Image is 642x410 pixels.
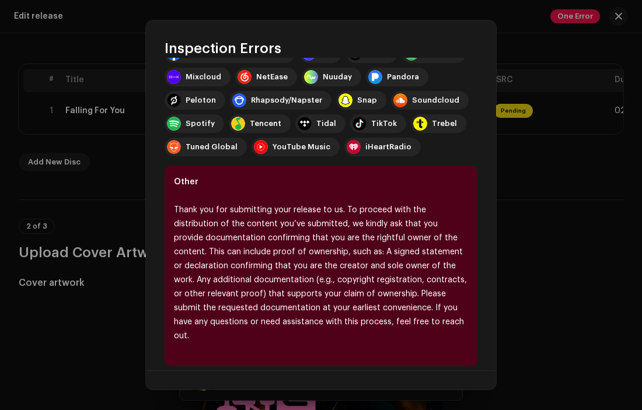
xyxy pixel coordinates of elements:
[174,178,198,186] b: Other
[323,72,352,82] div: Nuuday
[387,72,419,82] div: Pandora
[174,203,468,343] div: Thank you for submitting your release to us. To proceed with the distribution of the content you’...
[186,119,215,128] div: Spotify
[412,96,459,105] div: Soundcloud
[316,119,336,128] div: Tidal
[251,96,322,105] div: Rhapsody/Napster
[186,96,216,105] div: Peloton
[371,119,397,128] div: TikTok
[186,142,238,152] div: Tuned Global
[432,119,457,128] div: Trebel
[365,142,411,152] div: iHeartRadio
[256,72,288,82] div: NetEase
[357,96,377,105] div: Snap
[250,119,281,128] div: Tencent
[165,39,281,58] span: Inspection Errors
[273,142,330,152] div: YouTube Music
[186,72,221,82] div: Mixcloud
